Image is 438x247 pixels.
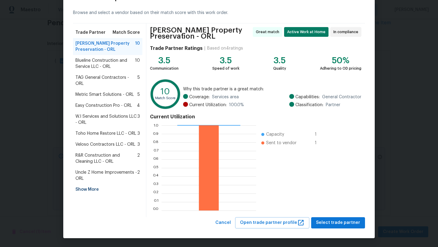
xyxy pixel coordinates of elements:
h4: Current Utilization [150,114,361,120]
span: Why this trade partner is a great match: [183,86,361,92]
span: 5 [137,92,140,98]
span: 10 [135,40,140,53]
text: 0.6 [153,158,158,161]
span: General Contractor [322,94,361,100]
div: Communication [150,65,179,71]
span: Blueline Construction and Service LLC - ORL [75,57,135,70]
text: 0.1 [154,200,158,204]
button: Select trade partner [311,217,365,228]
button: Cancel [213,217,233,228]
span: 5 [137,75,140,87]
span: 3 [137,141,140,148]
span: 1 [315,140,325,146]
span: Current Utilization: [189,102,227,108]
div: 50% [320,57,361,64]
span: [PERSON_NAME] Property Preservation - ORL [150,27,251,39]
text: 0.2 [153,192,158,195]
span: Partner [326,102,340,108]
span: 100.0 % [229,102,244,108]
span: 10 [135,57,140,70]
div: | [203,45,207,51]
button: Open trade partner profile [235,217,309,228]
text: 0.0 [153,209,158,212]
text: 0.9 [153,132,158,136]
span: Coverage: [189,94,210,100]
text: 0.3 [153,183,158,187]
span: Capabilities: [295,94,320,100]
span: Veloso Contractors LLC - ORL [75,141,135,148]
div: 3.5 [273,57,286,64]
span: 2 [137,169,140,182]
text: 1.0 [154,123,158,127]
span: Capacity [266,131,284,137]
span: Metric Smart Solutions - ORL [75,92,134,98]
span: Match Score [113,30,140,36]
span: Uncle Z Home Improvements - ORL [75,169,137,182]
text: 0.7 [154,149,158,153]
span: 1 [315,131,325,137]
text: 0.5 [153,166,158,170]
h4: Trade Partner Ratings [150,45,203,51]
span: Sent to vendor [266,140,297,146]
span: 4 [137,103,140,109]
text: 0.4 [153,175,158,178]
div: Adhering to OD pricing [320,65,361,71]
span: Select trade partner [316,219,360,227]
text: 0.8 [153,141,158,144]
span: Great match [256,29,282,35]
div: Show More [73,184,142,195]
span: [PERSON_NAME] Property Preservation - ORL [75,40,135,53]
div: Speed of work [212,65,239,71]
span: W.I Services and Solutions LLC - ORL [75,113,137,126]
span: Trade Partner [75,30,106,36]
span: 2 [137,152,140,165]
span: R&R Construction and Cleaning LLC - ORL [75,152,137,165]
div: Based on 4 ratings [207,45,243,51]
div: Quality [273,65,286,71]
span: Classification: [295,102,323,108]
span: TAG General Contractors - ORL [75,75,137,87]
text: 10 [161,87,170,96]
span: Services area [212,94,239,100]
span: Toho Home Restore LLC - ORL [75,130,136,137]
span: Easy Construction Pro - ORL [75,103,132,109]
span: Cancel [215,219,231,227]
text: Match Score [155,96,176,100]
span: 3 [137,130,140,137]
span: In compliance [333,29,361,35]
span: 3 [137,113,140,126]
span: Active Work at Home [287,29,328,35]
span: Open trade partner profile [240,219,304,227]
div: 3.5 [150,57,179,64]
div: Browse and select a vendor based on their match score with this work order. [73,2,365,23]
div: 3.5 [212,57,239,64]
